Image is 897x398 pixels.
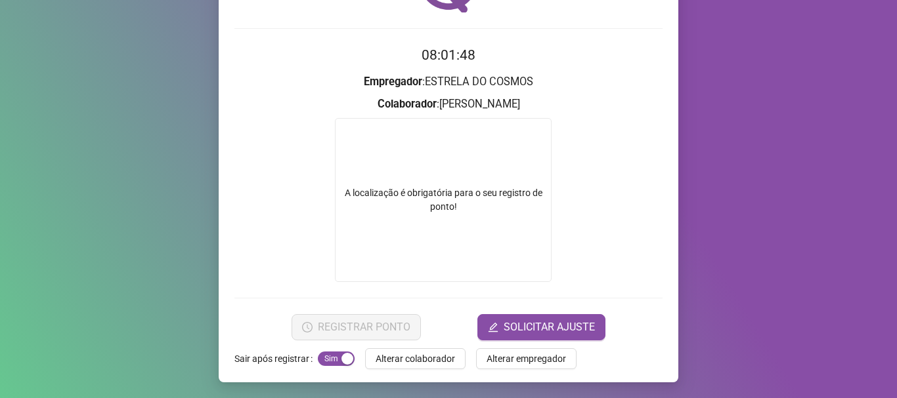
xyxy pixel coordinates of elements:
[487,351,566,366] span: Alterar empregador
[488,322,498,332] span: edit
[364,75,422,88] strong: Empregador
[477,314,605,340] button: editSOLICITAR AJUSTE
[422,47,475,63] time: 08:01:48
[378,98,437,110] strong: Colaborador
[476,348,577,369] button: Alterar empregador
[336,186,551,214] div: A localização é obrigatória para o seu registro de ponto!
[365,348,466,369] button: Alterar colaborador
[292,314,421,340] button: REGISTRAR PONTO
[234,73,663,90] h3: : ESTRELA DO COSMOS
[234,96,663,113] h3: : [PERSON_NAME]
[504,319,595,335] span: SOLICITAR AJUSTE
[234,348,318,369] label: Sair após registrar
[376,351,455,366] span: Alterar colaborador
